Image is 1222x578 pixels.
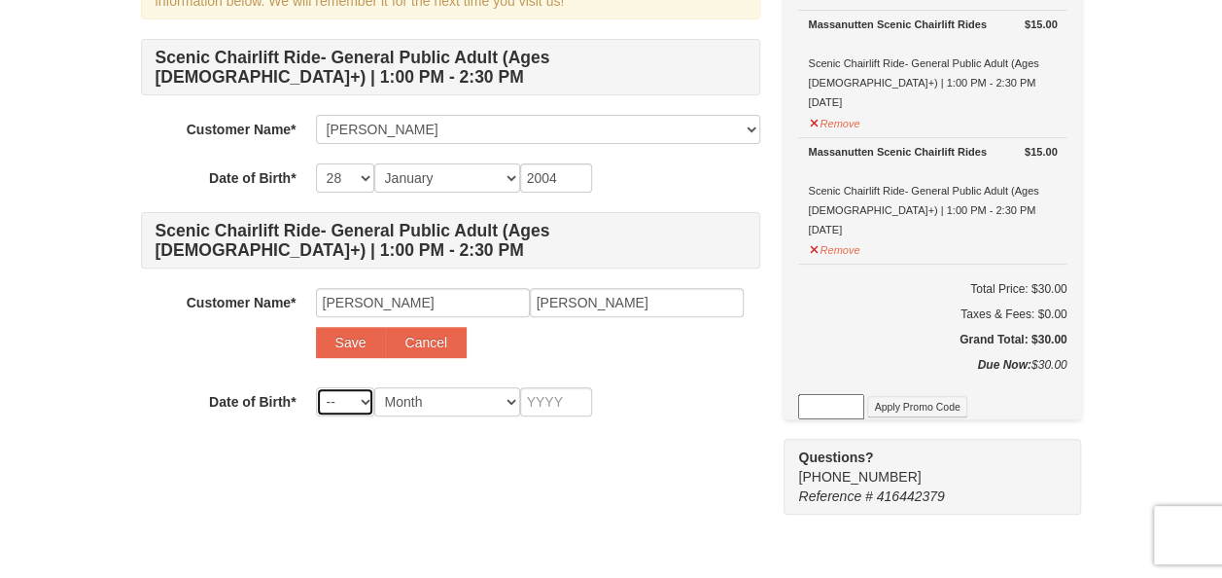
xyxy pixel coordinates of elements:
[520,163,592,193] input: YYYY
[385,327,467,358] button: Cancel
[808,15,1057,112] div: Scenic Chairlift Ride- General Public Adult (Ages [DEMOGRAPHIC_DATA]+) | 1:00 PM - 2:30 PM [DATE]
[530,288,744,317] input: Last Name
[808,142,1057,162] div: Massanutten Scenic Chairlift Rides
[316,288,530,317] input: First Name
[798,279,1066,299] h6: Total Price: $30.00
[209,170,296,186] strong: Date of Birth*
[798,450,873,465] strong: Questions?
[798,488,872,504] span: Reference #
[520,387,592,416] input: YYYY
[141,212,760,269] h4: Scenic Chairlift Ride- General Public Adult (Ages [DEMOGRAPHIC_DATA]+) | 1:00 PM - 2:30 PM
[808,142,1057,239] div: Scenic Chairlift Ride- General Public Adult (Ages [DEMOGRAPHIC_DATA]+) | 1:00 PM - 2:30 PM [DATE]
[187,122,297,137] strong: Customer Name*
[877,488,945,504] span: 416442379
[808,15,1057,34] div: Massanutten Scenic Chairlift Rides
[141,39,760,95] h4: Scenic Chairlift Ride- General Public Adult (Ages [DEMOGRAPHIC_DATA]+) | 1:00 PM - 2:30 PM
[977,358,1030,372] strong: Due Now:
[1025,142,1058,162] strong: $15.00
[798,330,1066,349] h5: Grand Total: $30.00
[187,295,297,310] strong: Customer Name*
[798,355,1066,394] div: $30.00
[808,109,860,133] button: Remove
[316,327,386,358] button: Save
[808,235,860,260] button: Remove
[867,396,966,417] button: Apply Promo Code
[209,394,296,410] strong: Date of Birth*
[798,305,1066,324] div: Taxes & Fees: $0.00
[1025,15,1058,34] strong: $15.00
[798,448,1046,485] span: [PHONE_NUMBER]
